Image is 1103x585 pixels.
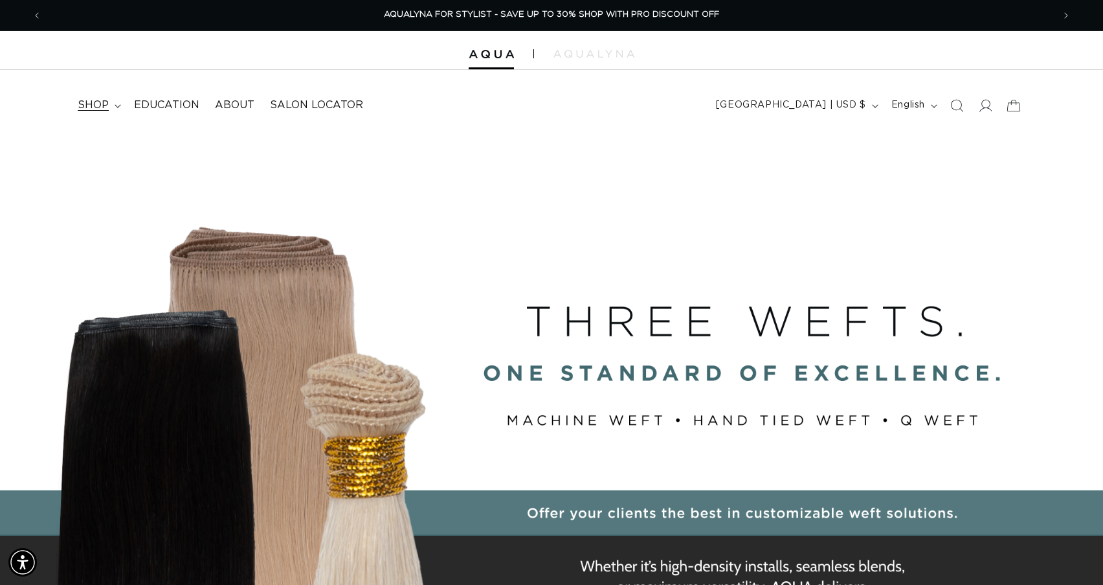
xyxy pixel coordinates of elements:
a: Salon Locator [262,91,371,120]
span: Education [134,98,199,112]
img: aqualyna.com [553,50,634,58]
span: Salon Locator [270,98,363,112]
button: Next announcement [1052,3,1080,28]
button: English [884,93,942,118]
span: AQUALYNA FOR STYLIST - SAVE UP TO 30% SHOP WITH PRO DISCOUNT OFF [384,10,719,19]
iframe: Chat Widget [1038,523,1103,585]
summary: Search [942,91,971,120]
a: Education [126,91,207,120]
img: Aqua Hair Extensions [469,50,514,59]
summary: shop [70,91,126,120]
span: shop [78,98,109,112]
span: [GEOGRAPHIC_DATA] | USD $ [716,98,866,112]
span: About [215,98,254,112]
a: About [207,91,262,120]
button: Previous announcement [23,3,51,28]
div: Accessibility Menu [8,548,37,577]
span: English [891,98,925,112]
button: [GEOGRAPHIC_DATA] | USD $ [708,93,884,118]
